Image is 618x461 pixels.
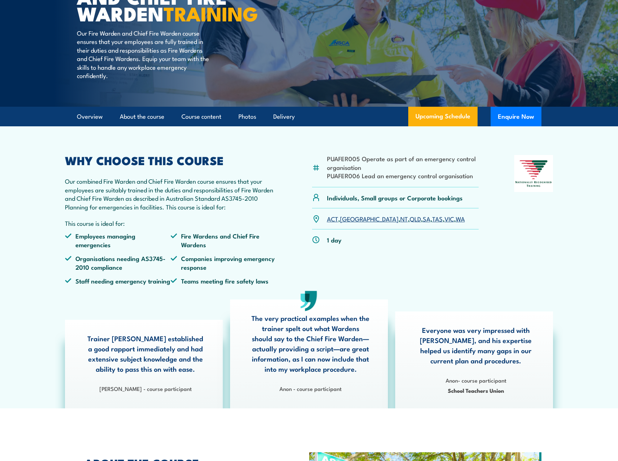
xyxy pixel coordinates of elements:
li: Staff needing emergency training [65,277,171,285]
h2: WHY CHOOSE THIS COURSE [65,155,277,165]
p: The very practical examples when the trainer spelt out what Wardens should say to the Chief Fire ... [251,313,370,374]
p: Our Fire Warden and Chief Fire Warden course ensures that your employees are fully trained in the... [77,29,209,79]
a: VIC [445,214,454,223]
strong: Anon - course participant [279,384,341,392]
a: WA [456,214,465,223]
li: Teams meeting fire safety laws [171,277,277,285]
a: [GEOGRAPHIC_DATA] [340,214,398,223]
a: Photos [238,107,256,126]
p: Our combined Fire Warden and Chief Fire Warden course ensures that your employees are suitably tr... [65,177,277,211]
li: PUAFER006 Lead an emergency control organisation [327,171,479,180]
strong: Anon- course participant [446,376,506,384]
li: PUAFER005 Operate as part of an emergency control organisation [327,154,479,171]
a: Overview [77,107,103,126]
strong: [PERSON_NAME] - course participant [99,384,192,392]
li: Employees managing emergencies [65,232,171,249]
li: Companies improving emergency response [171,254,277,271]
span: School Teachers Union [417,386,535,395]
a: TAS [432,214,443,223]
li: Fire Wardens and Chief Fire Wardens [171,232,277,249]
p: Trainer [PERSON_NAME] established a good rapport immediately and had extensive subject knowledge ... [86,333,205,374]
a: SA [423,214,430,223]
p: Individuals, Small groups or Corporate bookings [327,193,463,202]
p: This course is ideal for: [65,219,277,227]
a: About the course [120,107,164,126]
li: Organisations needing AS3745-2010 compliance [65,254,171,271]
p: , , , , , , , [327,215,465,223]
a: Upcoming Schedule [408,107,478,126]
a: QLD [410,214,421,223]
a: Delivery [273,107,295,126]
p: Everyone was very impressed with [PERSON_NAME], and his expertise helped us identify many gaps in... [417,325,535,366]
a: ACT [327,214,338,223]
button: Enquire Now [491,107,541,126]
img: Nationally Recognised Training logo. [514,155,553,192]
a: Course content [181,107,221,126]
a: NT [400,214,408,223]
p: 1 day [327,236,341,244]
